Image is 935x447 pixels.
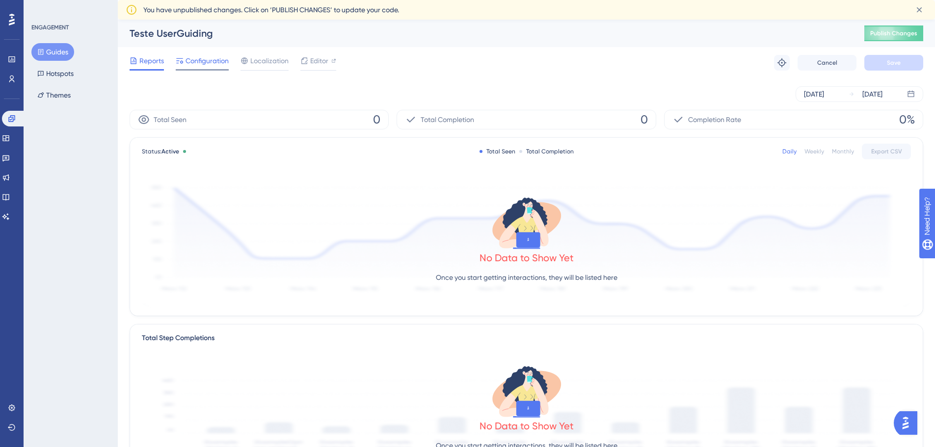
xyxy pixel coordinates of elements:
[804,148,824,155] div: Weekly
[139,55,164,67] span: Reports
[519,148,574,155] div: Total Completion
[862,88,882,100] div: [DATE]
[154,114,187,125] span: Total Seen
[871,148,902,155] span: Export CSV
[31,65,80,82] button: Hotspots
[23,2,61,14] span: Need Help?
[782,148,797,155] div: Daily
[421,114,474,125] span: Total Completion
[310,55,328,67] span: Editor
[887,59,901,67] span: Save
[31,86,77,104] button: Themes
[480,148,515,155] div: Total Seen
[142,148,179,155] span: Status:
[688,114,741,125] span: Completion Rate
[864,55,923,71] button: Save
[862,144,911,159] button: Export CSV
[832,148,854,155] div: Monthly
[817,59,837,67] span: Cancel
[870,29,917,37] span: Publish Changes
[480,419,574,433] div: No Data to Show Yet
[250,55,289,67] span: Localization
[373,112,380,127] span: 0
[436,272,617,283] p: Once you start getting interactions, they will be listed here
[864,25,923,41] button: Publish Changes
[804,88,824,100] div: [DATE]
[899,112,915,127] span: 0%
[894,408,923,438] iframe: UserGuiding AI Assistant Launcher
[161,148,179,155] span: Active
[31,24,69,31] div: ENGAGEMENT
[31,43,74,61] button: Guides
[130,26,840,40] div: Teste UserGuiding
[142,332,214,344] div: Total Step Completions
[641,112,648,127] span: 0
[480,251,574,265] div: No Data to Show Yet
[186,55,229,67] span: Configuration
[143,4,399,16] span: You have unpublished changes. Click on ‘PUBLISH CHANGES’ to update your code.
[798,55,856,71] button: Cancel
